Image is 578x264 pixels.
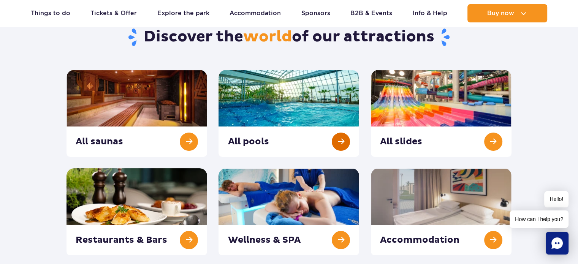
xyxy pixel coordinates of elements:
span: Buy now [487,10,514,17]
a: B2B & Events [350,4,392,22]
div: Chat [546,232,568,255]
a: Sponsors [301,4,330,22]
a: Info & Help [413,4,447,22]
span: Hello! [544,191,568,207]
a: Tickets & Offer [90,4,137,22]
span: world [243,27,292,46]
span: How can I help you? [510,210,568,228]
a: Things to do [31,4,70,22]
button: Buy now [467,4,547,22]
h1: Discover the of our attractions [67,27,511,47]
a: Accommodation [230,4,281,22]
a: Explore the park [157,4,209,22]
